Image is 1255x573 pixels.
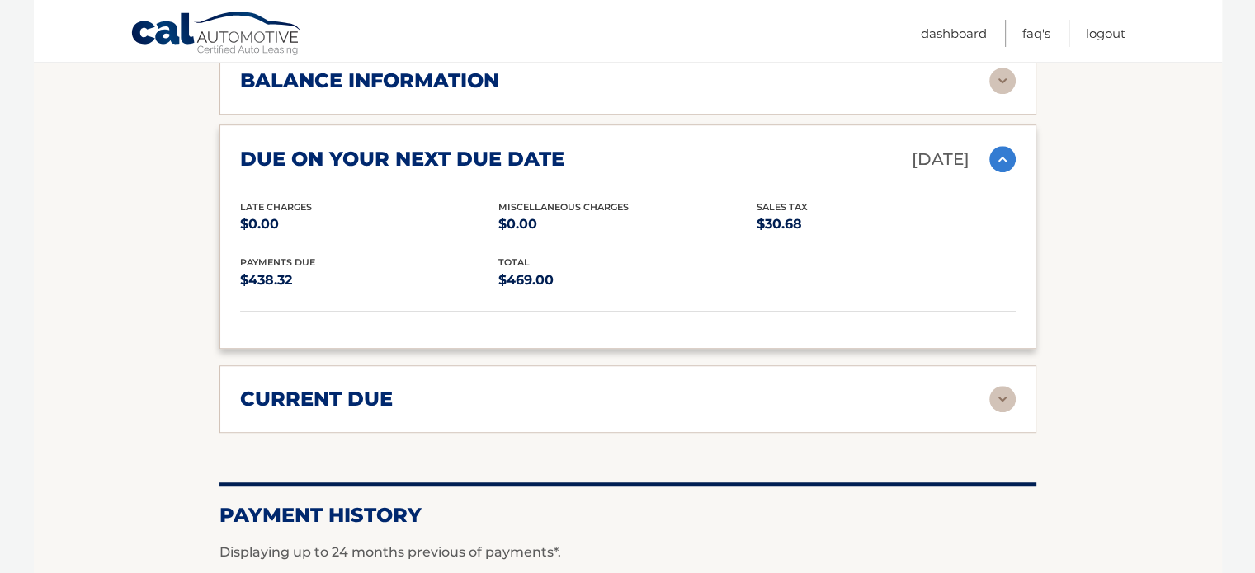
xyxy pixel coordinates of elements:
p: $0.00 [498,213,757,236]
span: Miscellaneous Charges [498,201,629,213]
p: $469.00 [498,269,757,292]
img: accordion-rest.svg [989,68,1016,94]
img: accordion-active.svg [989,146,1016,172]
p: $30.68 [757,213,1015,236]
a: Logout [1086,20,1125,47]
h2: current due [240,387,393,411]
a: FAQ's [1022,20,1050,47]
p: $438.32 [240,269,498,292]
h2: balance information [240,68,499,93]
p: [DATE] [912,145,970,174]
p: Displaying up to 24 months previous of payments*. [219,542,1036,562]
span: Sales Tax [757,201,808,213]
a: Cal Automotive [130,11,304,59]
h2: due on your next due date [240,147,564,171]
img: accordion-rest.svg [989,386,1016,412]
span: Payments Due [240,256,315,268]
span: total [498,256,530,268]
h2: Payment History [219,503,1036,528]
p: $0.00 [240,213,498,236]
span: Late Charges [240,201,312,213]
a: Dashboard [921,20,987,47]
